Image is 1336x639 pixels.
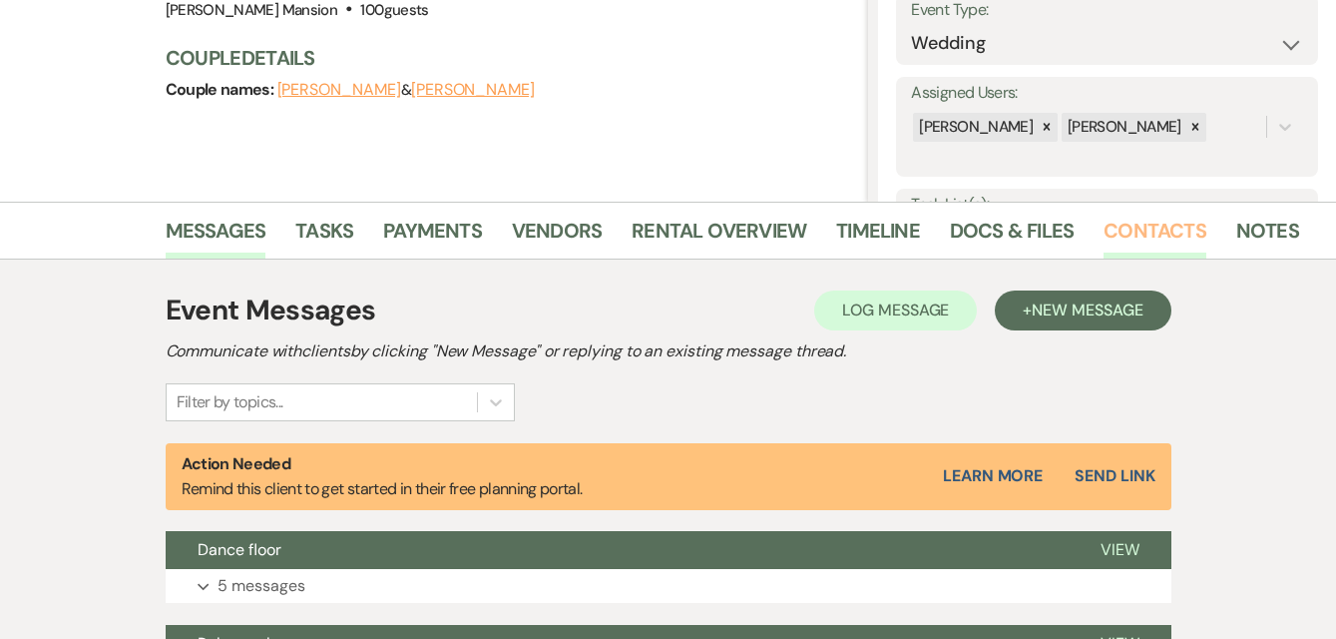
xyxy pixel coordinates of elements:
[512,215,602,259] a: Vendors
[383,215,482,259] a: Payments
[836,215,920,259] a: Timeline
[166,531,1069,569] button: Dance floor
[911,79,1303,108] label: Assigned Users:
[177,390,283,414] div: Filter by topics...
[995,291,1170,330] button: +New Message
[1062,113,1184,142] div: [PERSON_NAME]
[182,451,583,502] p: Remind this client to get started in their free planning portal.
[295,215,353,259] a: Tasks
[277,82,401,98] button: [PERSON_NAME]
[1236,215,1299,259] a: Notes
[218,573,305,599] p: 5 messages
[1069,531,1171,569] button: View
[182,453,291,474] strong: Action Needed
[277,80,535,100] span: &
[198,539,281,560] span: Dance floor
[1075,468,1154,484] button: Send Link
[632,215,806,259] a: Rental Overview
[842,300,949,320] span: Log Message
[814,291,977,330] button: Log Message
[943,464,1043,488] a: Learn More
[166,44,849,72] h3: Couple Details
[911,191,1303,220] label: Task List(s):
[950,215,1074,259] a: Docs & Files
[1032,300,1142,320] span: New Message
[411,82,535,98] button: [PERSON_NAME]
[166,79,277,100] span: Couple names:
[166,339,1171,363] h2: Communicate with clients by clicking "New Message" or replying to an existing message thread.
[913,113,1036,142] div: [PERSON_NAME]
[166,569,1171,603] button: 5 messages
[1101,539,1139,560] span: View
[166,215,266,259] a: Messages
[166,290,376,331] h1: Event Messages
[1104,215,1206,259] a: Contacts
